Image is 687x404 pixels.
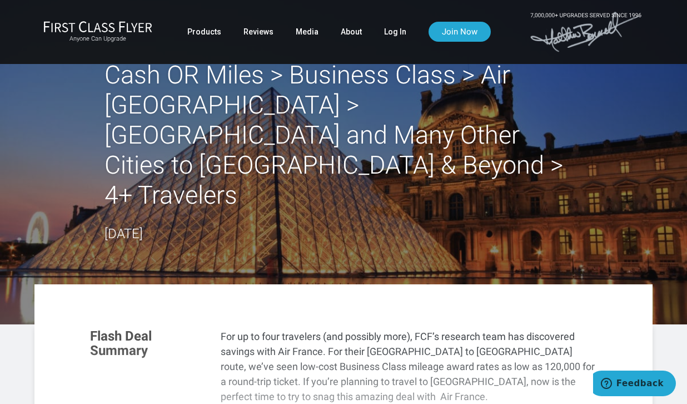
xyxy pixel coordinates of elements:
a: About [341,22,362,42]
a: Reviews [243,22,273,42]
a: Join Now [429,22,491,42]
h2: Cash OR Miles > Business Class > Air [GEOGRAPHIC_DATA] > [GEOGRAPHIC_DATA] and Many Other Cities ... [104,60,583,210]
p: For up to four travelers (and possibly more), FCF’s research team has discovered savings with Air... [221,329,597,404]
h3: Flash Deal Summary [90,329,205,358]
iframe: Opens a widget where you can find more information [593,371,676,398]
a: First Class FlyerAnyone Can Upgrade [43,21,152,43]
a: Products [187,22,221,42]
small: Anyone Can Upgrade [43,35,152,43]
a: Log In [384,22,406,42]
img: First Class Flyer [43,21,152,32]
a: Media [296,22,318,42]
time: [DATE] [104,226,143,242]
